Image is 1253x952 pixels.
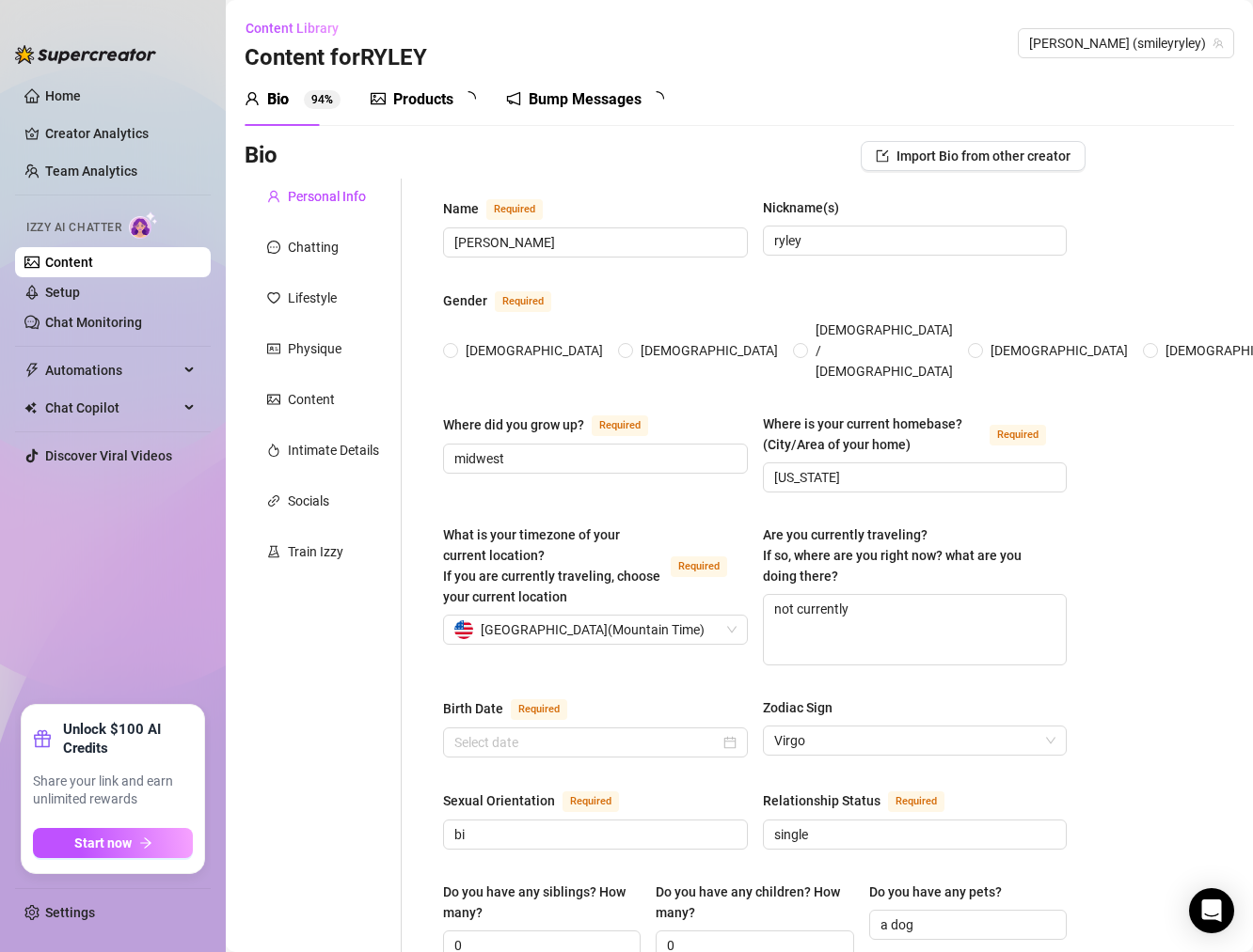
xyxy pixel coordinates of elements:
[764,595,1067,664] textarea: not currently
[808,320,960,382] span: [DEMOGRAPHIC_DATA] / [DEMOGRAPHIC_DATA]
[774,824,1053,845] input: Relationship Status
[245,91,260,106] span: user
[245,141,278,171] h3: Bio
[45,164,137,179] a: Team Analytics
[633,340,785,361] span: [DEMOGRAPHIC_DATA]
[246,21,339,36] span: Content Library
[267,342,280,355] span: idcard
[24,401,37,414] img: Chat Copilot
[774,230,1053,251] input: Nickname(s)
[1213,38,1224,49] span: team
[506,91,521,106] span: notification
[443,414,584,435] div: Where did you grow up?
[443,882,627,923] div: Do you have any siblings? How many?
[458,340,611,361] span: [DEMOGRAPHIC_DATA]
[869,882,1002,902] div: Do you have any pets?
[861,141,1086,171] button: Import Bio from other creator
[896,148,1071,164] span: Import Bio from other creator
[304,90,341,109] sup: 94%
[454,232,733,253] input: Name
[443,882,641,923] label: Do you have any siblings? How many?
[443,790,555,811] div: Sexual Orientation
[656,882,840,923] div: Do you have any children? How many?
[443,289,572,312] label: Gender
[45,315,142,330] a: Chat Monitoring
[393,88,453,111] div: Products
[443,697,588,720] label: Birth Date
[15,45,156,64] img: logo-BBDzfeDw.svg
[443,414,669,436] label: Where did you grow up?
[443,198,479,219] div: Name
[763,697,846,718] label: Zodiac Sign
[63,720,193,757] strong: Unlock $100 AI Credits
[288,440,379,460] div: Intimate Details
[592,415,648,436] span: Required
[45,285,80,300] a: Setup
[529,88,642,111] div: Bump Messages
[763,414,1068,455] label: Where is your current homebase? (City/Area of your home)
[24,363,40,378] span: thunderbolt
[763,527,1022,584] span: Are you currently traveling? If so, where are you right now? what are you doing there?
[647,89,666,108] span: loading
[45,88,81,103] a: Home
[245,43,427,73] h3: Content for RYLEY
[45,448,172,463] a: Discover Viral Videos
[443,527,660,604] span: What is your timezone of your current location? If you are currently traveling, choose your curre...
[267,545,280,558] span: experiment
[511,699,567,720] span: Required
[563,791,619,812] span: Required
[443,197,563,220] label: Name
[876,149,889,163] span: import
[267,444,280,457] span: fire
[763,197,852,218] label: Nickname(s)
[33,828,193,858] button: Start nowarrow-right
[454,620,473,639] img: us
[763,697,833,718] div: Zodiac Sign
[1029,29,1223,57] span: RYLEY (smileyryley)
[288,491,329,511] div: Socials
[26,219,121,237] span: Izzy AI Chatter
[45,393,179,423] span: Chat Copilot
[267,393,280,406] span: picture
[245,13,354,43] button: Content Library
[288,186,366,207] div: Personal Info
[763,790,880,811] div: Relationship Status
[763,197,839,218] div: Nickname(s)
[763,414,983,455] div: Where is your current homebase? (City/Area of your home)
[486,199,543,220] span: Required
[774,726,1056,755] span: Virgo
[888,791,944,812] span: Required
[671,556,727,577] span: Required
[288,288,337,308] div: Lifestyle
[129,211,158,239] img: AI Chatter
[495,291,551,312] span: Required
[288,389,335,410] div: Content
[443,698,503,719] div: Birth Date
[454,448,733,469] input: Where did you grow up?
[267,88,289,111] div: Bio
[267,190,280,203] span: user
[454,732,720,753] input: Birth Date
[267,291,280,304] span: heart
[443,789,640,812] label: Sexual Orientation
[990,425,1046,445] span: Required
[459,89,478,108] span: loading
[45,255,93,270] a: Content
[774,467,1053,488] input: Where is your current homebase? (City/Area of your home)
[656,882,853,923] label: Do you have any children? How many?
[880,914,1052,935] input: Do you have any pets?
[869,882,1015,902] label: Do you have any pets?
[288,541,343,562] div: Train Izzy
[443,290,487,311] div: Gender
[45,118,196,148] a: Creator Analytics
[45,355,179,385] span: Automations
[74,835,132,851] span: Start now
[267,494,280,507] span: link
[33,773,193,809] span: Share your link and earn unlimited rewards
[139,836,152,850] span: arrow-right
[33,729,52,748] span: gift
[481,616,705,644] span: [GEOGRAPHIC_DATA] ( Mountain Time )
[763,789,965,812] label: Relationship Status
[371,91,386,106] span: picture
[288,237,339,258] div: Chatting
